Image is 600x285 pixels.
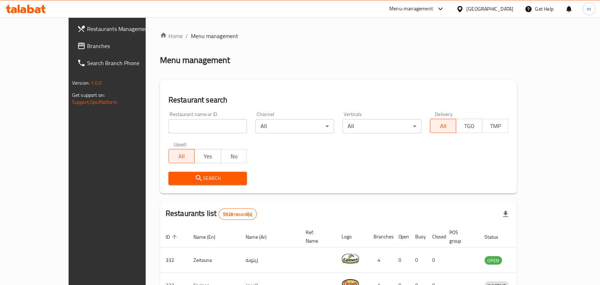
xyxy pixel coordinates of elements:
input: Search for restaurant name or ID.. [168,119,247,133]
span: Name (En) [193,233,225,241]
th: Logo [336,226,368,248]
span: Search [174,174,241,183]
a: Support.OpsPlatform [72,97,117,107]
td: 4 [368,248,393,273]
div: Total records count [219,209,257,220]
h2: Restaurants list [166,208,257,220]
h2: Restaurant search [168,95,509,105]
button: Search [168,172,247,185]
td: زيتونة [240,248,300,273]
span: Branches [87,42,163,50]
span: Menu management [191,32,238,40]
span: 1.0.0 [91,78,102,88]
button: TGO [456,119,482,133]
span: No [224,151,244,162]
span: All [433,121,454,131]
button: No [221,149,247,163]
span: OPEN [485,257,502,265]
div: Export file [497,206,514,223]
a: Restaurants Management [71,20,169,37]
span: TMP [486,121,506,131]
label: Upsell [173,142,187,147]
th: Branches [368,226,393,248]
span: Get support on: [72,90,105,100]
span: Yes [198,151,218,162]
button: All [430,119,456,133]
span: All [172,151,192,162]
span: Search Branch Phone [87,59,163,67]
td: 0 [427,248,444,273]
a: Branches [71,37,169,54]
span: Restaurants Management [87,25,163,33]
td: Zeitouna [188,248,240,273]
th: Closed [427,226,444,248]
td: 0 [410,248,427,273]
label: Delivery [435,112,453,117]
button: TMP [482,119,509,133]
span: POS group [450,228,471,245]
th: Open [393,226,410,248]
span: Status [485,233,508,241]
span: Name (Ar) [246,233,276,241]
button: All [168,149,195,163]
div: [GEOGRAPHIC_DATA] [467,5,514,13]
span: Version: [72,78,90,88]
nav: breadcrumb [160,32,517,40]
button: Yes [194,149,221,163]
div: All [343,119,421,133]
th: Busy [410,226,427,248]
td: 332 [160,248,188,273]
span: Ref. Name [306,228,327,245]
span: m [587,5,591,13]
a: Search Branch Phone [71,54,169,72]
span: TGO [459,121,480,131]
div: Menu-management [390,5,433,13]
h2: Menu management [160,54,230,66]
span: 5928 record(s) [219,211,257,218]
img: Zeitouna [342,250,359,268]
li: / [186,32,188,40]
span: ID [166,233,179,241]
td: 0 [393,248,410,273]
a: Home [160,32,183,40]
div: All [256,119,334,133]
